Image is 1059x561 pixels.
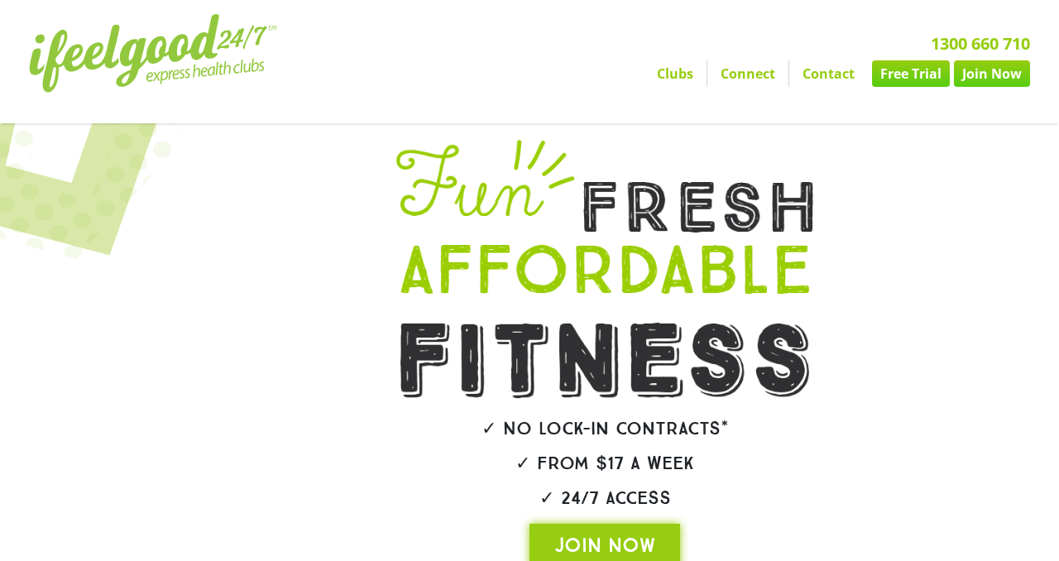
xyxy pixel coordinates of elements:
[644,60,707,87] a: Clubs
[349,454,860,472] h2: ✓ From $17 a week
[386,60,1031,87] nav: Menu
[349,489,860,507] h2: ✓ 24/7 Access
[872,60,950,87] a: Free Trial
[789,60,868,87] a: Contact
[707,60,788,87] a: Connect
[349,420,860,438] h2: ✓ No lock-in contracts*
[554,532,655,559] span: JOIN NOW
[931,32,1030,55] a: 1300 660 710
[954,60,1030,87] a: Join Now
